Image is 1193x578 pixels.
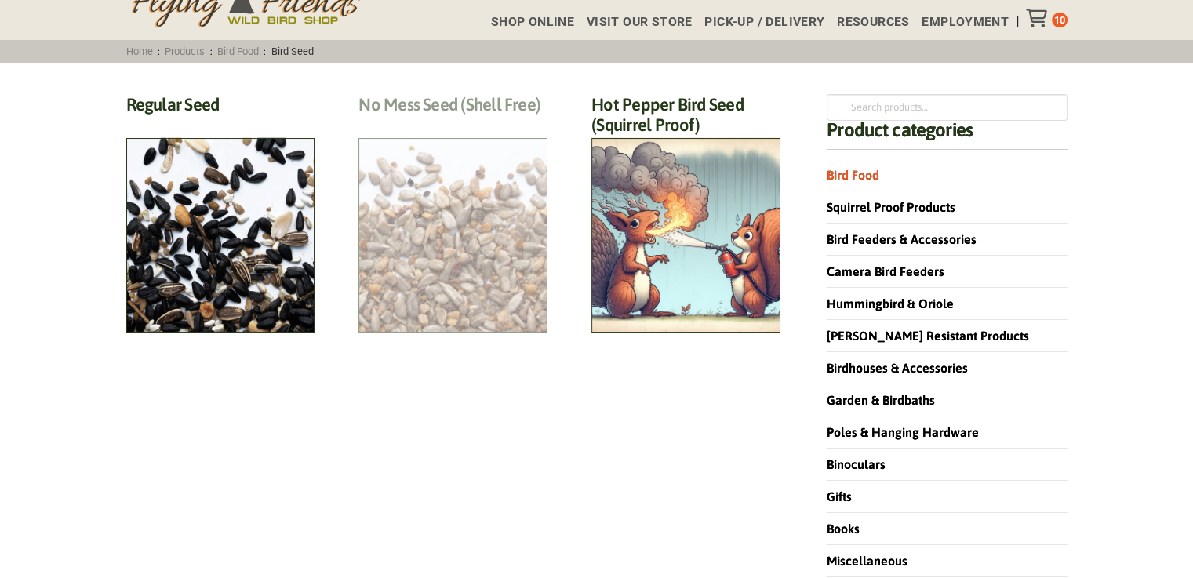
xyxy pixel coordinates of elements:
[827,296,954,311] a: Hummingbird & Oriole
[574,16,693,28] a: Visit Our Store
[827,361,968,375] a: Birdhouses & Accessories
[591,94,780,144] h2: Hot Pepper Bird Seed (Squirrel Proof)
[909,16,1009,28] a: Employment
[160,45,210,57] a: Products
[358,94,547,123] h2: No Mess Seed (Shell Free)
[837,16,910,28] span: Resources
[1026,9,1052,27] div: Toggle Off Canvas Content
[587,16,693,28] span: Visit Our Store
[704,16,824,28] span: Pick-up / Delivery
[827,264,944,278] a: Camera Bird Feeders
[591,94,780,333] a: Visit product category Hot Pepper Bird Seed (Squirrel Proof)
[213,45,264,57] a: Bird Food
[827,489,852,503] a: Gifts
[827,121,1067,150] h4: Product categories
[827,425,979,439] a: Poles & Hanging Hardware
[922,16,1009,28] span: Employment
[827,200,955,214] a: Squirrel Proof Products
[358,94,547,333] a: Visit product category No Mess Seed (Shell Free)
[692,16,824,28] a: Pick-up / Delivery
[827,554,907,568] a: Miscellaneous
[491,16,574,28] span: Shop Online
[824,16,909,28] a: Resources
[827,329,1029,343] a: [PERSON_NAME] Resistant Products
[121,45,318,57] span: : : :
[827,168,879,182] a: Bird Food
[121,45,158,57] a: Home
[478,16,574,28] a: Shop Online
[827,232,977,246] a: Bird Feeders & Accessories
[1054,14,1065,26] span: 10
[827,393,935,407] a: Garden & Birdbaths
[827,457,886,471] a: Binoculars
[126,94,315,333] a: Visit product category Regular Seed
[266,45,318,57] span: Bird Seed
[126,94,315,123] h2: Regular Seed
[827,522,860,536] a: Books
[827,94,1067,121] input: Search products…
